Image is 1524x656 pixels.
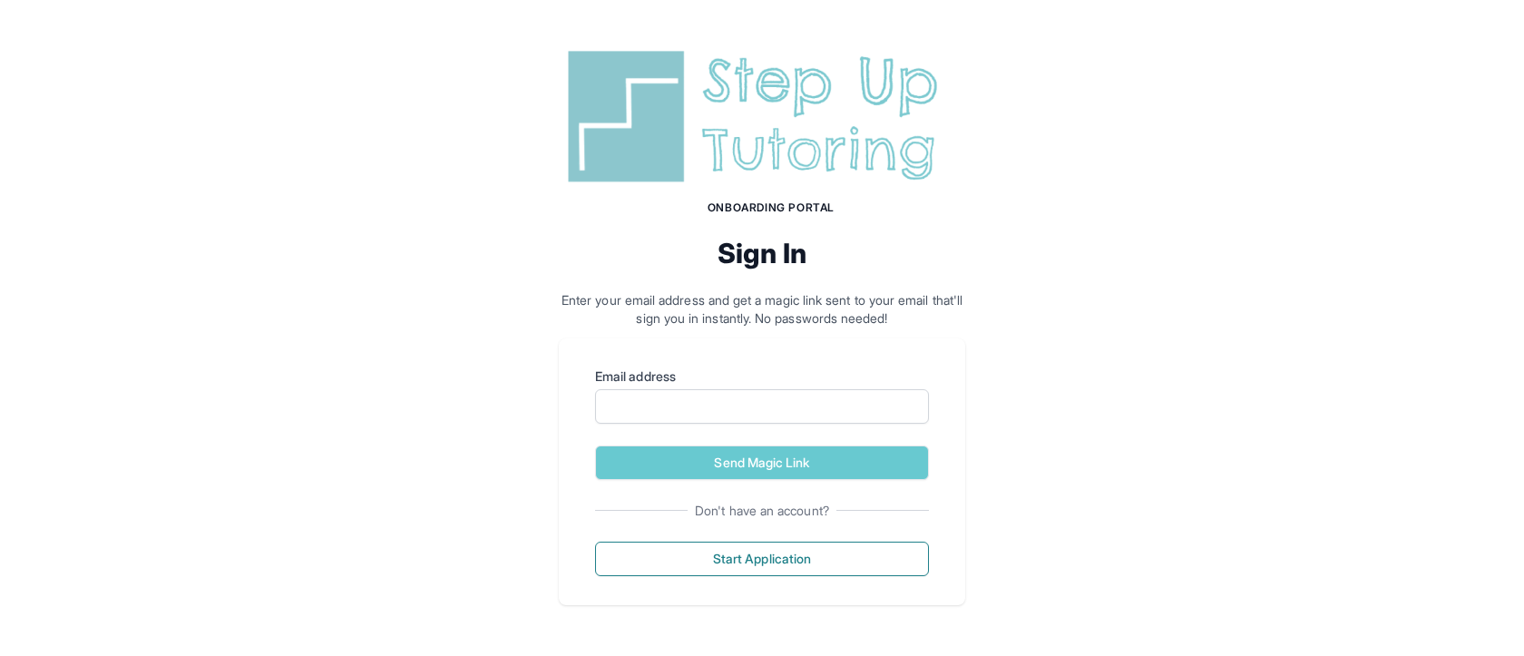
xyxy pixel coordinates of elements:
[559,44,965,190] img: Step Up Tutoring horizontal logo
[577,201,965,215] h1: Onboarding Portal
[595,542,929,576] button: Start Application
[559,291,965,328] p: Enter your email address and get a magic link sent to your email that'll sign you in instantly. N...
[595,445,929,480] button: Send Magic Link
[688,502,836,520] span: Don't have an account?
[595,367,929,386] label: Email address
[559,237,965,269] h2: Sign In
